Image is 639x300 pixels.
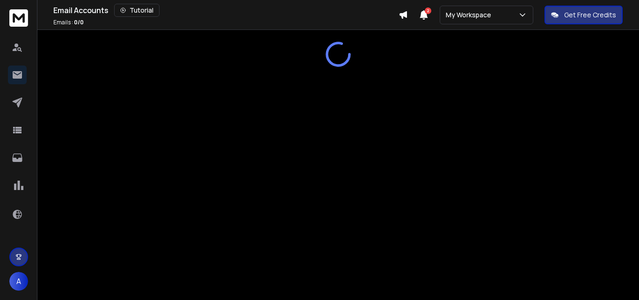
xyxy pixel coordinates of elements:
[425,7,431,14] span: 2
[545,6,623,24] button: Get Free Credits
[9,272,28,291] button: A
[446,10,495,20] p: My Workspace
[564,10,616,20] p: Get Free Credits
[114,4,160,17] button: Tutorial
[53,19,84,26] p: Emails :
[53,4,399,17] div: Email Accounts
[74,18,84,26] span: 0 / 0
